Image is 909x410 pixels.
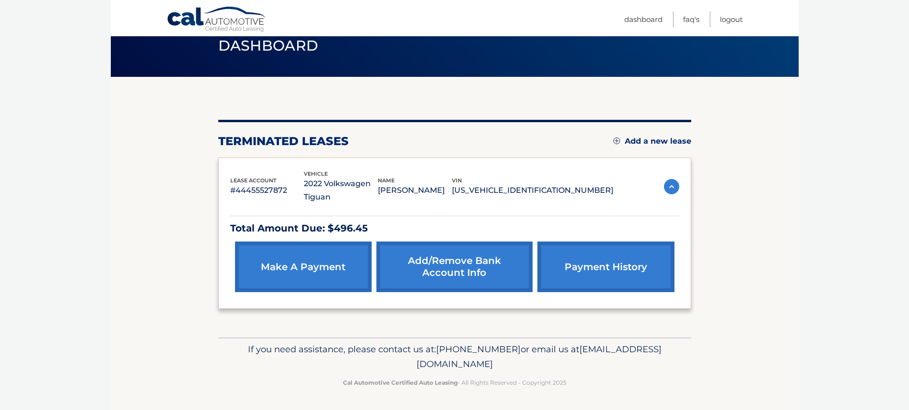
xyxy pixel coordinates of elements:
a: Add/Remove bank account info [376,242,533,292]
span: vin [452,177,462,184]
a: Add a new lease [613,137,691,146]
a: FAQ's [683,11,699,27]
p: [PERSON_NAME] [378,184,452,197]
img: accordion-active.svg [664,179,679,194]
img: add.svg [613,137,620,144]
a: Logout [720,11,743,27]
span: vehicle [304,170,328,177]
span: name [378,177,395,184]
p: - All Rights Reserved - Copyright 2025 [225,378,685,388]
p: 2022 Volkswagen Tiguan [304,177,378,204]
p: Total Amount Due: $496.45 [230,220,679,237]
a: Cal Automotive [167,6,267,34]
a: Dashboard [624,11,663,27]
h2: terminated leases [218,134,349,148]
a: payment history [537,242,674,292]
span: Dashboard [218,37,319,54]
p: #44455527872 [230,184,304,197]
span: lease account [230,177,277,184]
strong: Cal Automotive Certified Auto Leasing [343,379,458,386]
p: [US_VEHICLE_IDENTIFICATION_NUMBER] [452,184,613,197]
span: [PHONE_NUMBER] [436,344,521,355]
p: If you need assistance, please contact us at: or email us at [225,342,685,372]
a: make a payment [235,242,372,292]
